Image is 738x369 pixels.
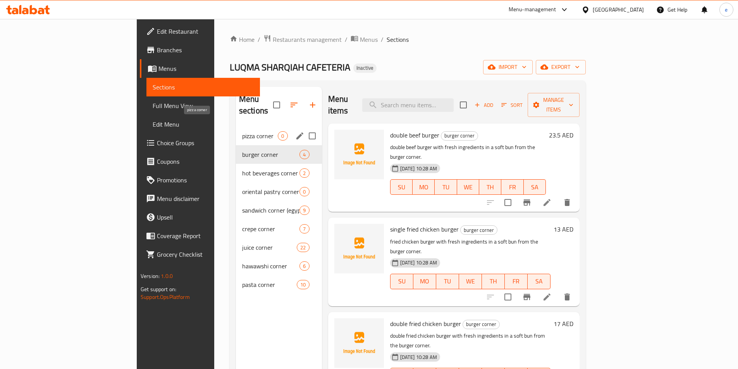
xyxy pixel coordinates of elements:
[508,276,525,287] span: FR
[460,182,476,193] span: WE
[242,261,300,271] span: hawawshi corner
[157,231,254,240] span: Coverage Report
[459,274,482,289] button: WE
[441,131,478,141] div: burger corner
[242,150,300,159] span: burger corner
[236,182,322,201] div: oriental pastry corner0
[297,243,309,252] div: items
[140,41,260,59] a: Branches
[230,34,586,45] nav: breadcrumb
[390,331,550,350] p: double fried chicken burger with fresh ingredients in a soft bun from the burger corner.
[278,132,287,140] span: 0
[303,96,322,114] button: Add section
[273,35,342,44] span: Restaurants management
[528,274,550,289] button: SA
[299,150,309,159] div: items
[397,165,440,172] span: [DATE] 10:28 AM
[140,152,260,171] a: Coupons
[501,179,523,195] button: FR
[360,35,378,44] span: Menus
[416,182,432,193] span: MO
[390,223,459,235] span: single fried chicken burger
[499,99,525,111] button: Sort
[462,276,479,287] span: WE
[390,129,439,141] span: double beef burger
[509,5,556,14] div: Menu-management
[549,130,573,141] h6: 23.5 AED
[558,288,576,306] button: delete
[146,78,260,96] a: Sections
[471,99,496,111] span: Add item
[146,115,260,134] a: Edit Menu
[394,276,410,287] span: SU
[362,98,454,112] input: search
[528,93,580,117] button: Manage items
[242,187,300,196] span: oriental pastry corner
[518,193,536,212] button: Branch-specific-item
[153,82,254,92] span: Sections
[334,318,384,368] img: double fried chicken burger
[157,194,254,203] span: Menu disclaimer
[242,280,297,289] span: pasta corner
[157,45,254,55] span: Branches
[263,34,342,45] a: Restaurants management
[242,206,300,215] span: sandwich corner (egyptian or french bread)
[496,99,528,111] span: Sort items
[161,271,173,281] span: 1.0.0
[158,64,254,73] span: Menus
[381,35,384,44] li: /
[397,354,440,361] span: [DATE] 10:28 AM
[485,276,502,287] span: TH
[236,145,322,164] div: burger corner4
[242,131,278,141] span: pizza corner
[390,179,413,195] button: SU
[140,59,260,78] a: Menus
[140,227,260,245] a: Coverage Report
[299,224,309,233] div: items
[236,164,322,182] div: hot beverages corner2
[394,182,409,193] span: SU
[554,224,573,235] h6: 13 AED
[542,62,580,72] span: export
[141,284,176,294] span: Get support on:
[461,226,497,235] span: burger corner
[153,101,254,110] span: Full Menu View
[236,275,322,294] div: pasta corner10
[157,175,254,185] span: Promotions
[294,130,306,142] button: edit
[457,179,479,195] button: WE
[297,280,309,289] div: items
[390,318,461,330] span: double fried chicken burger
[300,170,309,177] span: 2
[299,261,309,271] div: items
[353,64,377,73] div: Inactive
[153,120,254,129] span: Edit Menu
[236,127,322,145] div: pizza corner0edit
[300,188,309,196] span: 0
[463,320,500,329] div: burger corner
[141,271,160,281] span: Version:
[558,193,576,212] button: delete
[441,131,478,140] span: burger corner
[479,179,501,195] button: TH
[146,96,260,115] a: Full Menu View
[482,274,505,289] button: TH
[353,65,377,71] span: Inactive
[471,99,496,111] button: Add
[299,206,309,215] div: items
[501,101,523,110] span: Sort
[416,276,433,287] span: MO
[531,276,547,287] span: SA
[439,276,456,287] span: TU
[345,35,347,44] li: /
[387,35,409,44] span: Sections
[390,274,413,289] button: SU
[157,250,254,259] span: Grocery Checklist
[157,213,254,222] span: Upsell
[278,131,287,141] div: items
[268,97,285,113] span: Select all sections
[463,320,499,329] span: burger corner
[725,5,728,14] span: e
